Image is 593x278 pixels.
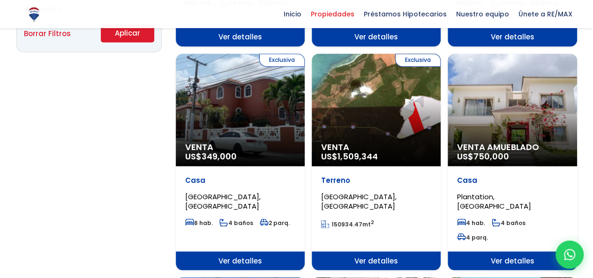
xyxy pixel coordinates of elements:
span: Ver detalles [448,28,577,46]
a: Borrar Filtros [24,28,71,39]
span: Inicio [279,7,306,21]
span: 4 baños [219,218,253,226]
span: US$ [321,150,378,162]
sup: 2 [371,218,374,225]
a: Exclusiva Venta US$349,000 Casa [GEOGRAPHIC_DATA], [GEOGRAPHIC_DATA] 6 hab. 4 baños 2 parq. Ver d... [176,53,305,270]
span: Préstamos Hipotecarios [359,7,451,21]
span: 750,000 [473,150,509,162]
span: Venta Amueblado [457,143,567,152]
p: Casa [185,175,295,185]
span: 2 parq. [260,218,290,226]
span: 4 parq. [457,233,488,241]
span: 150934.47 [331,220,362,228]
span: 6 hab. [185,218,213,226]
span: 4 hab. [457,218,485,226]
a: Exclusiva Venta US$1,509,344 Terreno [GEOGRAPHIC_DATA], [GEOGRAPHIC_DATA] 150934.47mt2 Ver detalles [312,53,441,270]
span: [GEOGRAPHIC_DATA], [GEOGRAPHIC_DATA] [185,191,261,210]
p: Terreno [321,175,431,185]
span: Ver detalles [448,251,577,270]
span: Exclusiva [395,53,441,67]
span: Ver detalles [176,28,305,46]
span: Únete a RE/MAX [514,7,577,21]
span: Venta [321,143,431,152]
span: Nuestro equipo [451,7,514,21]
span: 1,509,344 [338,150,378,162]
span: Plantation, [GEOGRAPHIC_DATA] [457,191,531,210]
span: US$ [457,150,509,162]
span: US$ [185,150,237,162]
span: Propiedades [306,7,359,21]
span: [GEOGRAPHIC_DATA], [GEOGRAPHIC_DATA] [321,191,397,210]
span: mt [321,220,374,228]
span: 349,000 [202,150,237,162]
span: 4 baños [492,218,525,226]
span: Venta [185,143,295,152]
span: Ver detalles [312,28,441,46]
button: Aplicar [101,24,154,42]
a: Venta Amueblado US$750,000 Casa Plantation, [GEOGRAPHIC_DATA] 4 hab. 4 baños 4 parq. Ver detalles [448,53,577,270]
span: Exclusiva [259,53,305,67]
img: Logo de REMAX [26,6,42,23]
span: Ver detalles [176,251,305,270]
p: Casa [457,175,567,185]
span: Ver detalles [312,251,441,270]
